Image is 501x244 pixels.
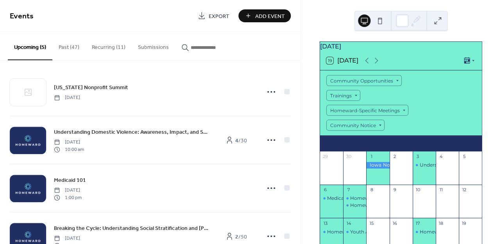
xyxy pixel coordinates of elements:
[350,229,447,235] div: Youth Action Council Leadership Meeting
[217,134,256,147] a: 4/30
[392,187,398,193] div: 9
[52,32,86,59] button: Past (47)
[54,127,209,136] a: Understanding Domestic Violence: Awareness, Impact, and Support
[54,187,82,194] span: [DATE]
[392,154,398,160] div: 2
[54,224,209,233] a: Breaking the Cycle: Understanding Social Stratification and [PERSON_NAME]'s Interconnected Roots
[86,32,132,59] button: Recurring (11)
[366,162,389,169] div: Iowa Nonprofit Summit
[324,55,361,66] button: 19[DATE]
[350,202,442,209] div: Homeward Director's Advisory Council
[54,94,80,101] span: [DATE]
[413,229,436,235] div: Homeward Communications Committee
[54,139,84,146] span: [DATE]
[235,233,247,241] span: / 50
[217,230,256,243] a: 2/50
[209,12,229,20] span: Export
[320,42,482,51] div: [DATE]
[322,220,328,226] div: 13
[343,202,366,209] div: Homeward Director's Advisory Council
[345,187,351,193] div: 7
[392,220,398,226] div: 16
[10,9,34,24] span: Events
[54,84,128,92] span: [US_STATE] Nonprofit Summit
[348,136,369,151] div: Tue
[343,195,366,202] div: Homeward Finance Committee
[54,224,209,233] span: Breaking the Cycle: Understanding Social Stratification and [PERSON_NAME]'s Interconnected Roots
[54,194,82,201] span: 1:00 pm
[54,146,84,153] span: 10:00 am
[327,195,356,202] div: Medicaid 101
[322,187,328,193] div: 6
[132,32,175,59] button: Submissions
[320,229,343,235] div: Homeward Board Meeting
[54,83,128,92] a: [US_STATE] Nonprofit Summit
[345,220,351,226] div: 14
[369,187,374,193] div: 8
[412,136,433,151] div: Fri
[415,220,421,226] div: 17
[415,154,421,160] div: 3
[438,220,444,226] div: 18
[345,154,351,160] div: 30
[369,220,374,226] div: 15
[390,136,412,151] div: Thu
[369,154,374,160] div: 1
[461,220,467,226] div: 19
[438,187,444,193] div: 11
[235,231,238,242] b: 2
[343,229,366,235] div: Youth Action Council Leadership Meeting
[255,12,285,20] span: Add Event
[433,136,454,151] div: Sat
[415,187,421,193] div: 10
[454,136,476,151] div: Sun
[326,136,348,151] div: Mon
[192,9,235,22] a: Export
[238,9,291,22] button: Add Event
[54,235,82,242] span: [DATE]
[320,195,343,202] div: Medicaid 101
[235,135,238,146] b: 4
[461,154,467,160] div: 5
[54,176,86,185] a: Medicaid 101
[8,32,52,60] button: Upcoming (5)
[327,229,390,235] div: Homeward Board Meeting
[461,187,467,193] div: 12
[413,162,436,169] div: Understanding Domestic Violence: Awareness, Impact, and Support
[235,136,247,145] span: / 30
[438,154,444,160] div: 4
[322,154,328,160] div: 29
[369,136,390,151] div: Wed
[350,195,426,202] div: Homeward Finance Committee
